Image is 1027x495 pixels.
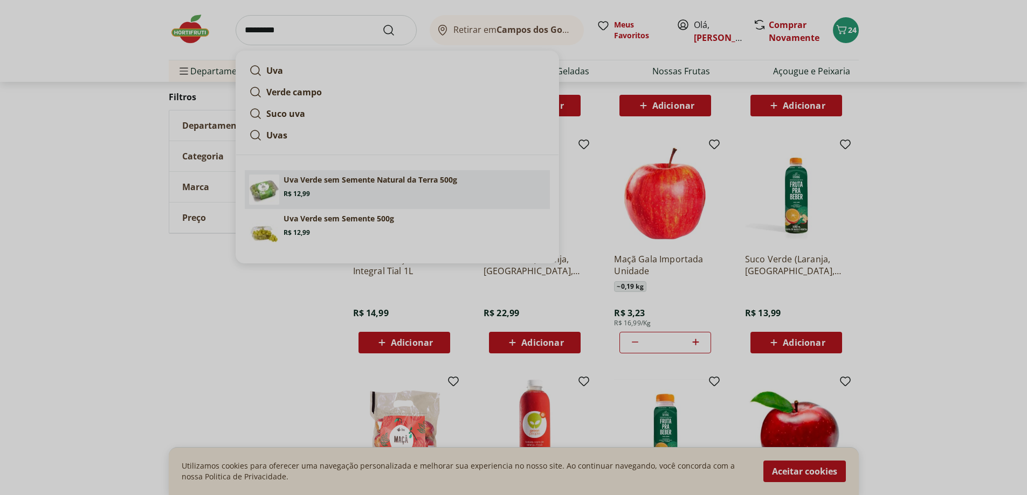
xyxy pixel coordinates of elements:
button: Retirar emCampos dos Goytacazes/[GEOGRAPHIC_DATA] [430,15,584,45]
p: Uva Verde sem Semente Natural da Terra 500g [284,175,457,185]
a: Suco uva [245,103,550,124]
a: Comprar Novamente [769,19,819,44]
a: Suco de Maça 100% Integral Tial 1L [353,253,456,277]
a: Açougue e Peixaria [773,65,850,78]
strong: Verde campo [266,86,322,98]
p: Utilizamos cookies para oferecer uma navegação personalizada e melhorar sua experiencia no nosso ... [182,461,750,482]
a: Uvas [245,124,550,146]
span: R$ 13,99 [745,307,781,319]
button: Carrinho [833,17,859,43]
p: Uva Verde sem Semente 500g [284,213,394,224]
span: R$ 12,99 [284,228,310,237]
img: Uva verde sem semente Natural da Terra 500g [249,175,279,205]
button: Adicionar [750,95,842,116]
span: R$ 14,99 [353,307,389,319]
span: Categoria [182,151,224,162]
button: Departamento [169,110,331,141]
button: Submit Search [382,24,408,37]
img: Suco Verde (Laranja, Hortelã, Couve, Maça e Gengibre) 250ml [614,379,716,482]
span: R$ 12,99 [284,190,310,198]
span: R$ 16,99/Kg [614,319,651,327]
span: R$ 22,99 [484,307,519,319]
img: Principal [249,213,279,243]
span: Marca [182,182,209,192]
span: ~ 0,19 kg [614,281,646,292]
img: Maçã Red Unidade [745,379,847,482]
span: Adicionar [783,338,825,347]
strong: Uvas [266,129,287,141]
span: Adicionar [521,338,563,347]
b: Campos dos Goytacazes/[GEOGRAPHIC_DATA] [497,24,692,36]
img: Maçã em pacote Natural da Terra 1kg [353,379,456,482]
h2: Filtros [169,86,332,108]
img: Maçã Gala Importada Unidade [614,142,716,245]
span: R$ 3,23 [614,307,645,319]
button: Adicionar [619,95,711,116]
a: Suco Verde (Laranja, [GEOGRAPHIC_DATA], Couve, Maça e [GEOGRAPHIC_DATA]) 500ml [745,253,847,277]
a: Meus Favoritos [597,19,664,41]
strong: Suco uva [266,108,305,120]
a: [PERSON_NAME] [694,32,764,44]
span: Departamentos [177,58,255,84]
a: Uva [245,60,550,81]
span: Meus Favoritos [614,19,664,41]
span: Olá, [694,18,742,44]
span: Retirar em [453,25,573,34]
button: Aceitar cookies [763,461,846,482]
button: Adicionar [750,332,842,353]
button: Adicionar [359,332,450,353]
span: Adicionar [391,338,433,347]
span: 24 [848,25,857,35]
button: Categoria [169,141,331,171]
strong: Uva [266,65,283,76]
button: Marca [169,172,331,202]
a: Suco Verde (Laranja, [GEOGRAPHIC_DATA], Couve, Maça e Gengibre) 1L [484,253,586,277]
a: Uva verde sem semente Natural da Terra 500gUva Verde sem Semente Natural da Terra 500gR$ 12,99 [245,170,550,209]
span: Departamento [182,120,246,131]
a: Maçã Gala Importada Unidade [614,253,716,277]
a: Verde campo [245,81,550,103]
button: Menu [177,58,190,84]
img: Suco de Laranja Maçã e Acerola Greenpeople 500ml [484,379,586,482]
img: Suco Verde (Laranja, Hortelã, Couve, Maça e Gengibre) 500ml [745,142,847,245]
span: Preço [182,212,206,223]
button: Preço [169,203,331,233]
a: PrincipalUva Verde sem Semente 500gR$ 12,99 [245,209,550,248]
span: Adicionar [652,101,694,110]
input: search [236,15,417,45]
img: Hortifruti [169,13,223,45]
a: Nossas Frutas [652,65,710,78]
span: Adicionar [783,101,825,110]
button: Adicionar [489,332,581,353]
